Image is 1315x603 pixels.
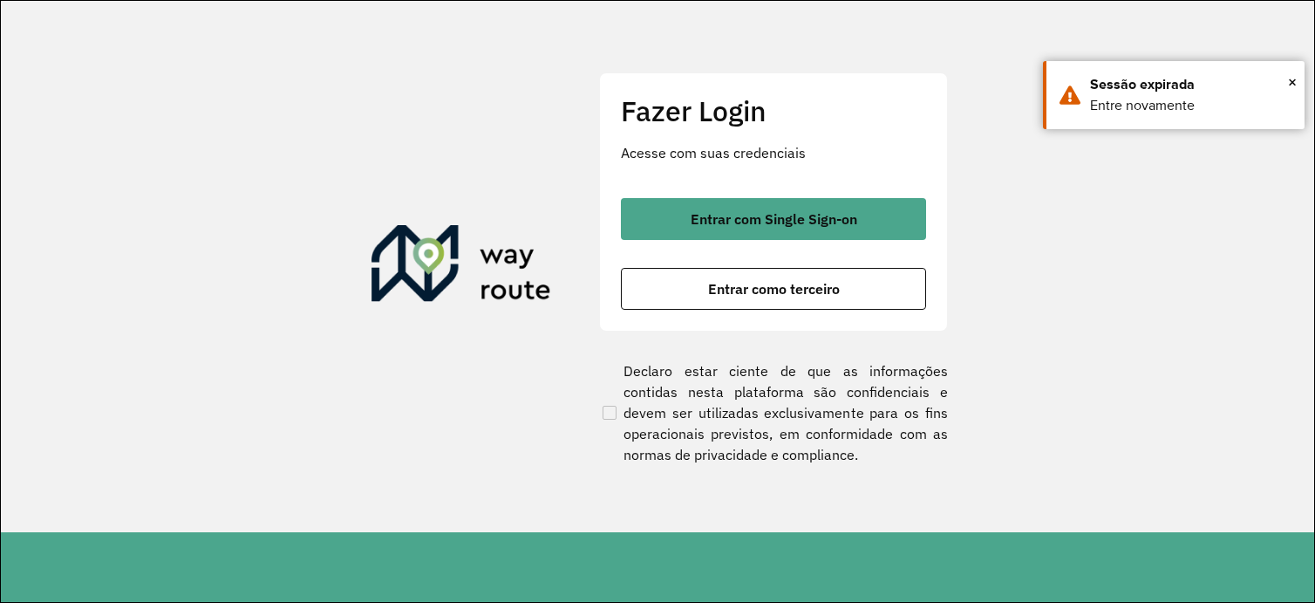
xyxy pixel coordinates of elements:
span: Entrar como terceiro [708,282,840,296]
div: Sessão expirada [1090,74,1291,95]
p: Acesse com suas credenciais [621,142,926,163]
label: Declaro estar ciente de que as informações contidas nesta plataforma são confidenciais e devem se... [599,360,948,465]
button: button [621,268,926,310]
img: Roteirizador AmbevTech [371,225,551,309]
h2: Fazer Login [621,94,926,127]
span: × [1288,69,1297,95]
span: Entrar com Single Sign-on [691,212,857,226]
div: Entre novamente [1090,95,1291,116]
button: button [621,198,926,240]
button: Close [1288,69,1297,95]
